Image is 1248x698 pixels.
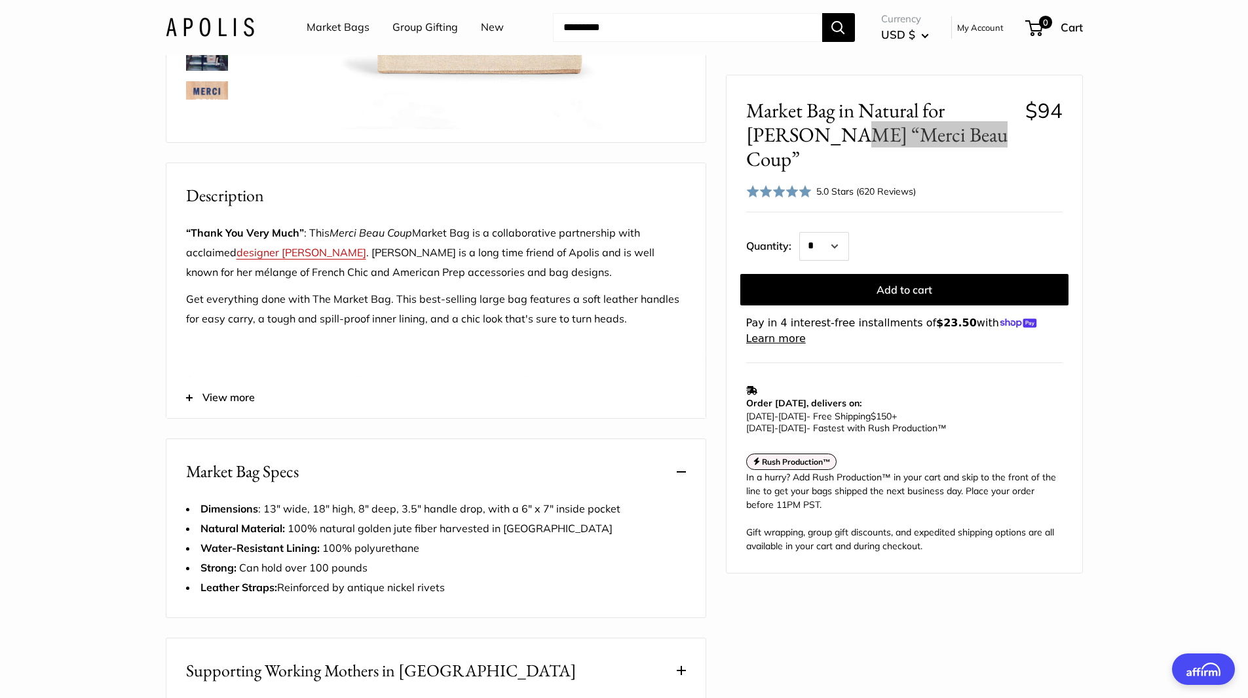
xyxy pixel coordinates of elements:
[778,410,806,421] span: [DATE]
[774,410,778,421] span: -
[166,439,706,504] button: Market Bag Specs
[307,18,369,37] a: Market Bags
[186,459,299,484] span: Market Bag Specs
[200,581,277,594] strong: Leather Straps:
[746,410,1056,433] p: - Free Shipping +
[239,561,368,574] span: Can hold over 100 pounds
[202,388,255,408] span: View more
[871,410,892,421] span: $150
[957,20,1004,35] a: My Account
[200,522,613,535] span: 100% natural golden jute fiber harvested in [GEOGRAPHIC_DATA]
[816,184,916,199] div: 5.0 Stars (620 Reviews)
[186,539,686,558] li: 100% polyurethane
[740,273,1068,305] button: Add to cart
[1027,17,1083,38] a: 0 Cart
[746,410,774,421] span: [DATE]
[1025,98,1063,123] span: $94
[236,246,366,259] a: designer [PERSON_NAME]
[186,658,577,684] span: Supporting Working Mothers in [GEOGRAPHIC_DATA]
[778,421,806,433] span: [DATE]
[881,24,929,45] button: USD $
[881,10,929,28] span: Currency
[881,28,915,41] span: USD $
[774,421,778,433] span: -
[200,541,322,554] strong: Water-Resistant Lining:
[200,561,236,574] strong: Strong:
[746,397,861,408] strong: Order [DATE], delivers on:
[166,18,254,37] img: Apolis
[746,421,947,433] span: - Fastest with Rush Production™
[822,13,855,42] button: Search
[746,98,1015,172] span: Market Bag in Natural for [PERSON_NAME] “Merci Beau Coup”
[186,183,686,208] h2: Description
[762,456,831,466] strong: Rush Production™
[746,227,799,260] label: Quantity:
[330,226,412,239] em: Merci Beau Coup
[186,81,228,123] img: description_"Thank you very much"
[352,375,506,398] p: Tear & spill resistant.
[746,182,917,201] div: 5.0 Stars (620 Reviews)
[200,502,620,515] span: : 13" wide, 18" high, 8" deep, 3.5" handle drop, with a 6" x 7" inside pocket
[183,79,231,126] a: description_"Thank you very much"
[746,421,774,433] span: [DATE]
[186,223,686,282] p: : This Market Bag is a collaborative partnership with acclaimed . [PERSON_NAME] is a long time fr...
[186,578,686,598] li: Reinforced by antique nickel rivets
[519,375,672,398] p: Supports Fair Trade™
[186,290,686,349] p: Get everything done with The Market Bag. This best-selling large bag features a soft leather hand...
[481,18,504,37] a: New
[200,502,258,515] strong: Dimensions
[200,522,285,535] strong: Natural Material:
[1038,16,1051,29] span: 0
[746,471,1063,553] div: In a hurry? Add Rush Production™ in your cart and skip to the front of the line to get your bags ...
[166,378,706,418] button: View more
[553,13,822,42] input: Search...
[186,375,339,398] p: Soft leather handle.
[186,226,304,239] strong: “Thank You Very Much”
[1061,20,1083,34] span: Cart
[392,18,458,37] a: Group Gifting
